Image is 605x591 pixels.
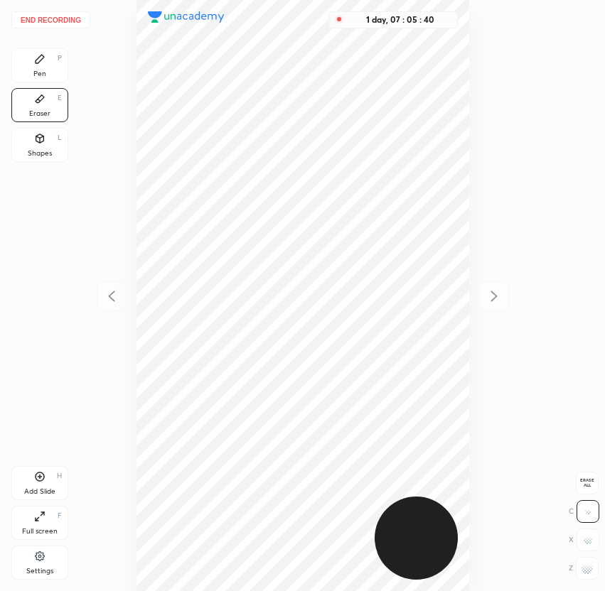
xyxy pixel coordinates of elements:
[26,568,53,575] div: Settings
[577,478,598,488] span: Erase all
[58,55,62,62] div: P
[148,11,225,23] img: logo.38c385cc.svg
[22,528,58,535] div: Full screen
[58,134,62,141] div: L
[349,15,451,25] div: 1 day, 07 : 05 : 40
[569,500,599,523] div: C
[58,512,62,519] div: F
[11,11,90,28] button: End recording
[29,110,50,117] div: Eraser
[33,70,46,77] div: Pen
[28,150,52,157] div: Shapes
[57,472,62,479] div: H
[569,528,599,551] div: X
[58,94,62,102] div: E
[569,557,599,580] div: Z
[24,488,55,495] div: Add Slide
